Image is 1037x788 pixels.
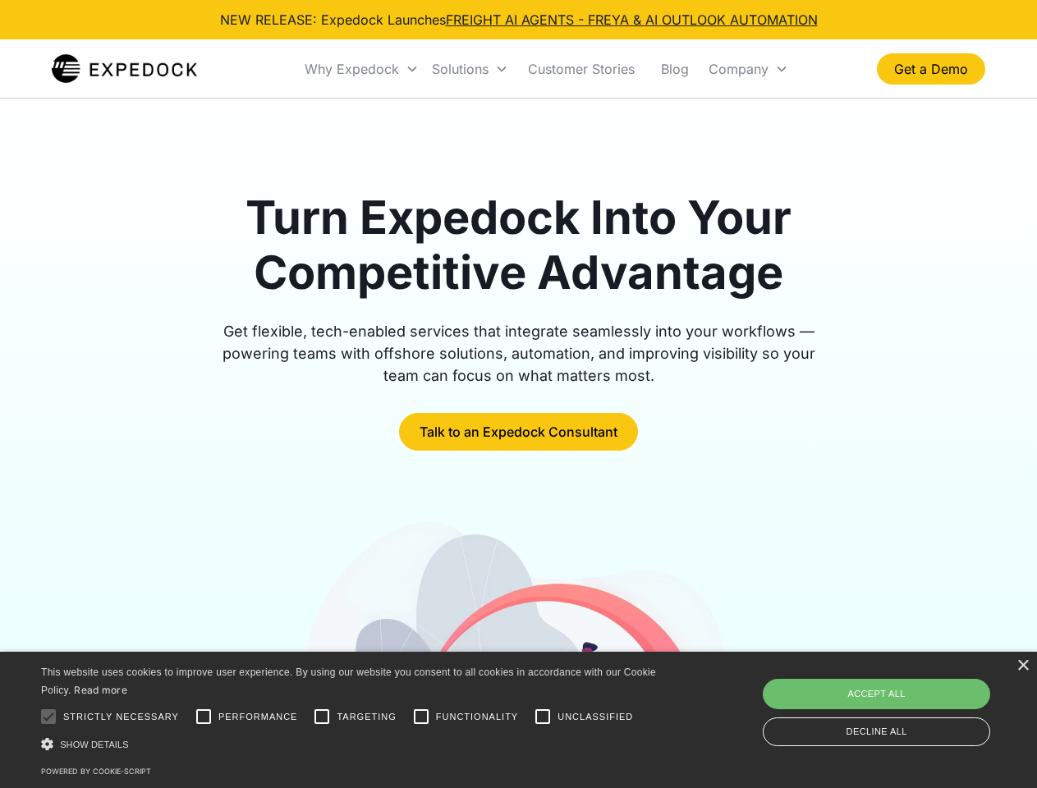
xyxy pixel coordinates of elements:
[515,41,648,97] a: Customer Stories
[60,740,129,749] span: Show details
[425,41,515,97] div: Solutions
[877,53,985,85] a: Get a Demo
[709,61,769,77] div: Company
[648,41,702,97] a: Blog
[298,41,425,97] div: Why Expedock
[204,190,834,300] h1: Turn Expedock Into Your Competitive Advantage
[436,710,518,724] span: Functionality
[63,710,179,724] span: Strictly necessary
[218,710,298,724] span: Performance
[764,611,1037,788] iframe: Chat Widget
[446,11,818,28] a: FREIGHT AI AGENTS - FREYA & AI OUTLOOK AUTOMATION
[399,413,638,451] a: Talk to an Expedock Consultant
[702,41,795,97] div: Company
[41,735,662,753] div: Show details
[41,767,151,776] a: Powered by cookie-script
[558,710,633,724] span: Unclassified
[337,710,396,724] span: Targeting
[74,684,127,696] a: Read more
[41,667,656,697] span: This website uses cookies to improve user experience. By using our website you consent to all coo...
[52,53,197,85] img: Expedock Logo
[52,53,197,85] a: home
[204,320,834,387] div: Get flexible, tech-enabled services that integrate seamlessly into your workflows — powering team...
[432,61,489,77] div: Solutions
[220,10,818,30] div: NEW RELEASE: Expedock Launches
[305,61,399,77] div: Why Expedock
